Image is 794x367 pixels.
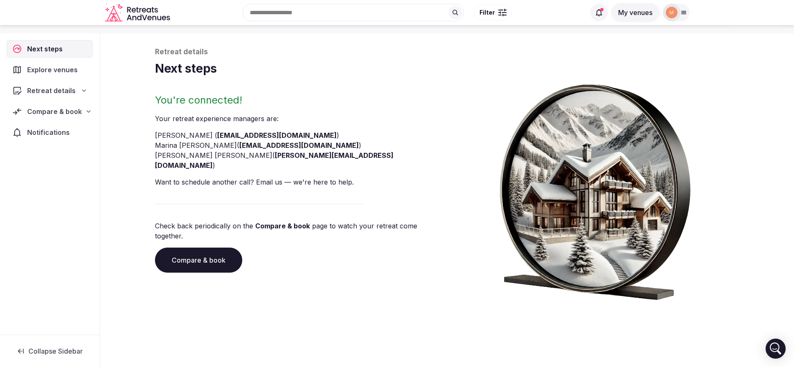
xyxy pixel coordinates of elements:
[611,8,660,17] a: My venues
[666,7,677,18] img: marina
[7,124,93,141] a: Notifications
[7,40,93,58] a: Next steps
[27,44,66,54] span: Next steps
[217,131,337,139] a: [EMAIL_ADDRESS][DOMAIN_NAME]
[474,5,512,20] button: Filter
[7,61,93,78] a: Explore venues
[105,3,172,22] svg: Retreats and Venues company logo
[28,347,83,355] span: Collapse Sidebar
[155,140,444,150] li: Marina [PERSON_NAME] ( )
[155,61,740,77] h1: Next steps
[155,94,444,107] h2: You're connected!
[27,106,82,116] span: Compare & book
[27,86,76,96] span: Retreat details
[484,77,706,300] img: Winter chalet retreat in picture frame
[255,222,310,230] a: Compare & book
[766,339,786,359] div: Open Intercom Messenger
[155,248,242,273] a: Compare & book
[155,114,444,124] p: Your retreat experience manager s are :
[155,177,444,187] p: Want to schedule another call? Email us — we're here to help.
[155,150,444,170] li: [PERSON_NAME] [PERSON_NAME] ( )
[155,221,444,241] p: Check back periodically on the page to watch your retreat come together.
[155,151,393,170] a: [PERSON_NAME][EMAIL_ADDRESS][DOMAIN_NAME]
[27,65,81,75] span: Explore venues
[155,130,444,140] li: [PERSON_NAME] ( )
[155,47,740,57] p: Retreat details
[105,3,172,22] a: Visit the homepage
[27,127,73,137] span: Notifications
[479,8,495,17] span: Filter
[611,3,660,22] button: My venues
[239,141,359,149] a: [EMAIL_ADDRESS][DOMAIN_NAME]
[7,342,93,360] button: Collapse Sidebar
